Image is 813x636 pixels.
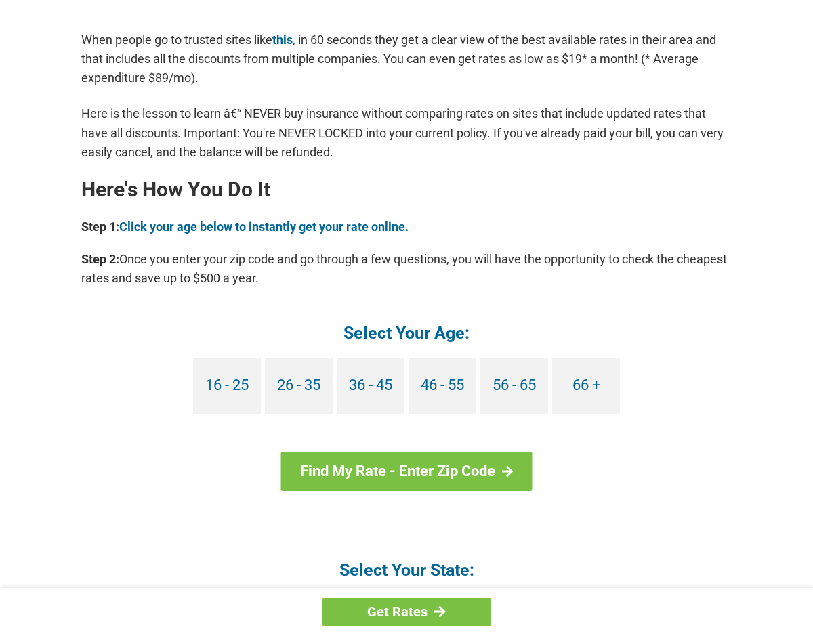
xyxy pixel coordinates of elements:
[322,598,491,626] a: Get Rates
[81,104,732,161] p: Here is the lesson to learn â€“ NEVER buy insurance without comparing rates on sites that include...
[281,452,533,491] a: Find My Rate - Enter Zip Code
[81,250,732,288] p: Once you enter your zip code and go through a few questions, you will have the opportunity to che...
[81,179,732,200] h2: Here's How You Do It
[265,358,333,414] a: 26 - 35
[81,559,732,581] h4: Select Your State:
[552,358,620,414] a: 66 +
[337,358,404,414] a: 36 - 45
[480,358,548,414] a: 56 - 65
[81,30,732,87] p: When people go to trusted sites like , in 60 seconds they get a clear view of the best available ...
[81,219,119,234] b: Step 1:
[193,358,261,414] a: 16 - 25
[119,219,409,234] a: Click your age below to instantly get your rate online.
[409,358,476,414] a: 46 - 55
[272,33,293,47] a: this
[81,322,732,344] h4: Select Your Age:
[81,252,119,266] b: Step 2:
